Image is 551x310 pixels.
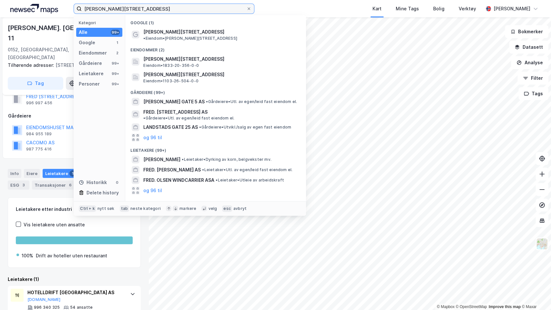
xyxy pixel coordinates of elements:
[143,108,208,116] span: FRED. [STREET_ADDRESS] AS
[143,166,201,174] span: FRED. [PERSON_NAME] AS
[143,71,298,78] span: [PERSON_NAME][STREET_ADDRESS]
[24,221,85,229] div: Vis leietakere uten ansatte
[26,100,52,106] div: 996 997 456
[143,116,234,121] span: Gårdeiere • Utl. av egen/leid fast eiendom el.
[79,179,107,186] div: Historikk
[199,125,201,129] span: •
[437,305,454,309] a: Mapbox
[8,112,140,120] div: Gårdeiere
[69,170,76,177] div: 1
[8,23,130,43] div: [PERSON_NAME]. [GEOGRAPHIC_DATA] 11
[8,77,63,90] button: Tag
[511,56,548,69] button: Analyse
[143,123,198,131] span: LANDSTADS GATE 25 AS
[505,25,548,38] button: Bokmerker
[143,98,205,106] span: [PERSON_NAME] GATE 5 AS
[372,5,382,13] div: Kart
[202,167,204,172] span: •
[518,87,548,100] button: Tags
[8,169,21,178] div: Info
[79,28,87,36] div: Alle
[143,36,145,41] span: •
[32,181,76,190] div: Transaksjoner
[182,157,184,162] span: •
[143,187,162,194] button: og 96 til
[489,305,521,309] a: Improve this map
[125,15,306,27] div: Google (1)
[20,182,27,188] div: 3
[519,279,551,310] div: Kontrollprogram for chat
[222,205,232,212] div: esc
[26,131,52,137] div: 984 955 189
[396,5,419,13] div: Mine Tags
[456,305,487,309] a: OpenStreetMap
[8,275,141,283] div: Leietakere (1)
[120,205,129,212] div: tab
[233,206,247,211] div: avbryt
[82,4,246,14] input: Søk på adresse, matrikkel, gårdeiere, leietakere eller personer
[79,205,96,212] div: Ctrl + k
[8,46,91,61] div: 0152, [GEOGRAPHIC_DATA], [GEOGRAPHIC_DATA]
[70,305,93,310] div: 54 ansatte
[16,205,133,213] div: Leietakere etter industri
[115,40,120,45] div: 1
[26,147,52,152] div: 987 775 416
[125,42,306,54] div: Eiendommer (2)
[143,55,298,63] span: [PERSON_NAME][STREET_ADDRESS]
[27,297,61,302] button: [DOMAIN_NAME]
[36,252,107,260] div: Drift av hoteller uten restaurant
[206,99,297,104] span: Gårdeiere • Utl. av egen/leid fast eiendom el.
[97,206,115,211] div: nytt søk
[115,180,120,185] div: 0
[206,99,208,104] span: •
[79,59,102,67] div: Gårdeiere
[79,80,100,88] div: Personer
[216,178,284,183] span: Leietaker • Utleie av arbeidskraft
[143,78,199,84] span: Eiendom • 1103-26-504-0-0
[536,238,548,250] img: Z
[24,169,40,178] div: Eiere
[130,206,161,211] div: neste kategori
[179,206,196,211] div: markere
[143,63,199,68] span: Eiendom • 1833-20-356-0-0
[519,279,551,310] iframe: Chat Widget
[111,71,120,76] div: 99+
[216,178,218,182] span: •
[459,5,476,13] div: Verktøy
[79,39,95,46] div: Google
[10,4,58,14] img: logo.a4113a55bc3d86da70a041830d287a7e.svg
[143,156,180,163] span: [PERSON_NAME]
[43,169,78,178] div: Leietakere
[34,305,60,310] div: 996 340 325
[125,196,306,207] div: Personer (99+)
[27,289,124,296] div: HOTELLDRIFT [GEOGRAPHIC_DATA] AS
[67,182,74,188] div: 6
[79,49,107,57] div: Eiendommer
[143,134,162,141] button: og 96 til
[494,5,530,13] div: [PERSON_NAME]
[208,206,217,211] div: velg
[8,181,29,190] div: ESG
[115,50,120,56] div: 2
[199,125,291,130] span: Gårdeiere • Utvikl./salg av egen fast eiendom
[79,70,104,77] div: Leietakere
[143,176,214,184] span: FRED. OLSEN WINDCARRIER ASA
[79,20,122,25] div: Kategori
[182,157,271,162] span: Leietaker • Dyrking av korn, belgvekster mv.
[87,189,119,197] div: Delete history
[517,72,548,85] button: Filter
[22,252,33,260] div: 100%
[8,62,56,68] span: Tilhørende adresser:
[509,41,548,54] button: Datasett
[202,167,292,172] span: Leietaker • Utl. av egen/leid fast eiendom el.
[433,5,444,13] div: Bolig
[8,61,136,69] div: [STREET_ADDRESS]
[143,36,237,41] span: Eiendom • [PERSON_NAME][STREET_ADDRESS]
[143,116,145,120] span: •
[125,143,306,154] div: Leietakere (99+)
[111,61,120,66] div: 99+
[125,85,306,97] div: Gårdeiere (99+)
[111,30,120,35] div: 99+
[111,81,120,87] div: 99+
[143,28,224,36] span: [PERSON_NAME][STREET_ADDRESS]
